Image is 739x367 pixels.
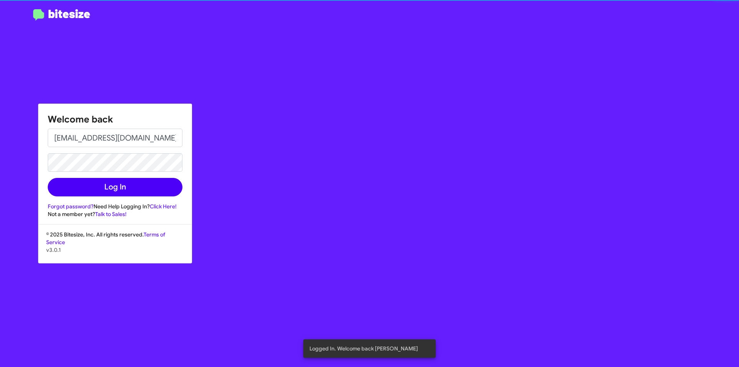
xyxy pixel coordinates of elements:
[150,203,177,210] a: Click Here!
[309,345,418,352] span: Logged In. Welcome back [PERSON_NAME]
[48,210,182,218] div: Not a member yet?
[48,203,182,210] div: Need Help Logging In?
[95,211,127,218] a: Talk to Sales!
[48,203,94,210] a: Forgot password?
[46,246,184,254] p: v3.0.1
[38,231,192,263] div: © 2025 Bitesize, Inc. All rights reserved.
[48,178,182,196] button: Log In
[48,113,182,126] h1: Welcome back
[48,129,182,147] input: Email address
